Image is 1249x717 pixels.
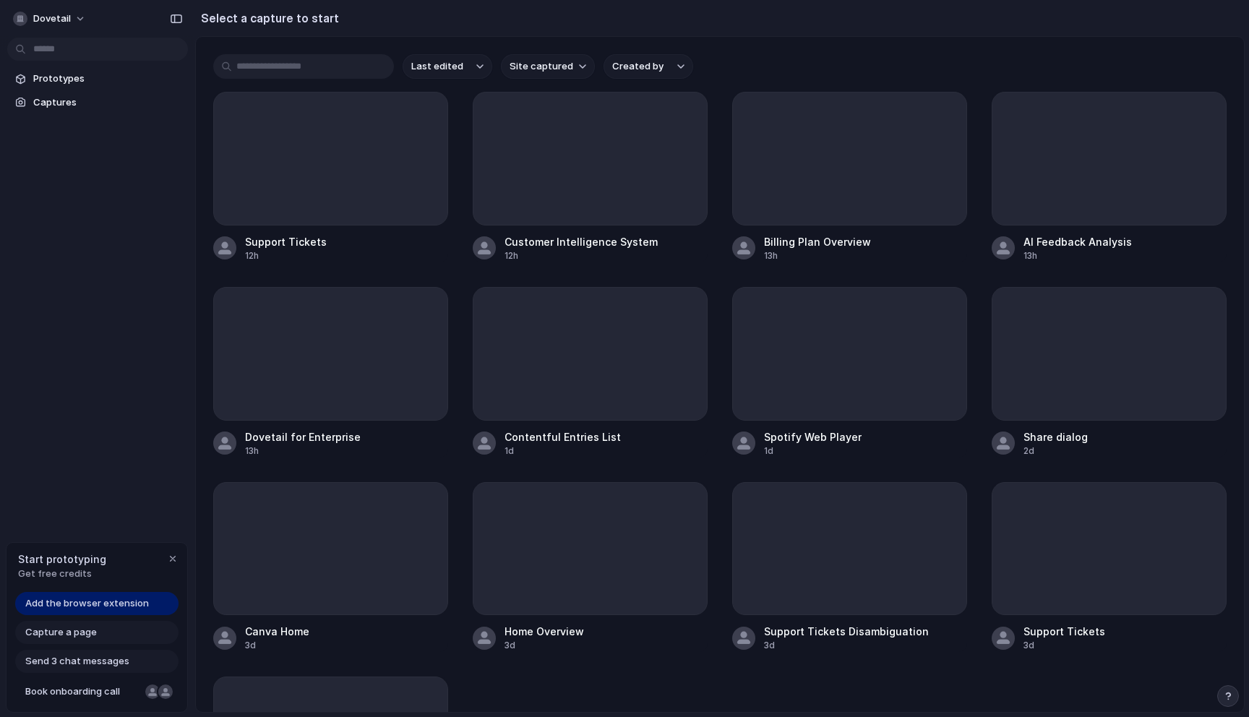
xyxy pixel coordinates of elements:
div: 3d [245,639,309,652]
h2: Select a capture to start [195,9,339,27]
span: Capture a page [25,625,97,640]
span: Last edited [411,59,463,74]
div: 13h [1023,249,1132,262]
span: Site captured [510,59,573,74]
div: Spotify Web Player [764,429,862,445]
button: dovetail [7,7,93,30]
span: Add the browser extension [25,596,149,611]
div: 3d [1023,639,1105,652]
span: Send 3 chat messages [25,654,129,669]
div: Nicole Kubica [144,683,161,700]
div: AI Feedback Analysis [1023,234,1132,249]
div: 13h [764,249,871,262]
div: 1d [505,445,621,458]
div: 3d [764,639,929,652]
a: Book onboarding call [15,680,179,703]
a: Captures [7,92,188,113]
button: Last edited [403,54,492,79]
div: Share dialog [1023,429,1088,445]
button: Site captured [501,54,595,79]
div: Canva Home [245,624,309,639]
span: Prototypes [33,72,182,86]
div: 1d [764,445,862,458]
div: Dovetail for Enterprise [245,429,361,445]
div: Support Tickets [245,234,327,249]
span: Get free credits [18,567,106,581]
a: Prototypes [7,68,188,90]
div: Customer Intelligence System [505,234,658,249]
div: Contentful Entries List [505,429,621,445]
div: Christian Iacullo [157,683,174,700]
div: 12h [505,249,658,262]
span: Created by [612,59,664,74]
div: 12h [245,249,327,262]
div: Home Overview [505,624,584,639]
div: 2d [1023,445,1088,458]
span: dovetail [33,12,71,26]
div: Support Tickets [1023,624,1105,639]
div: Billing Plan Overview [764,234,871,249]
span: Book onboarding call [25,684,140,699]
button: Created by [604,54,693,79]
span: Captures [33,95,182,110]
div: 13h [245,445,361,458]
div: Support Tickets Disambiguation [764,624,929,639]
div: 3d [505,639,584,652]
span: Start prototyping [18,551,106,567]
